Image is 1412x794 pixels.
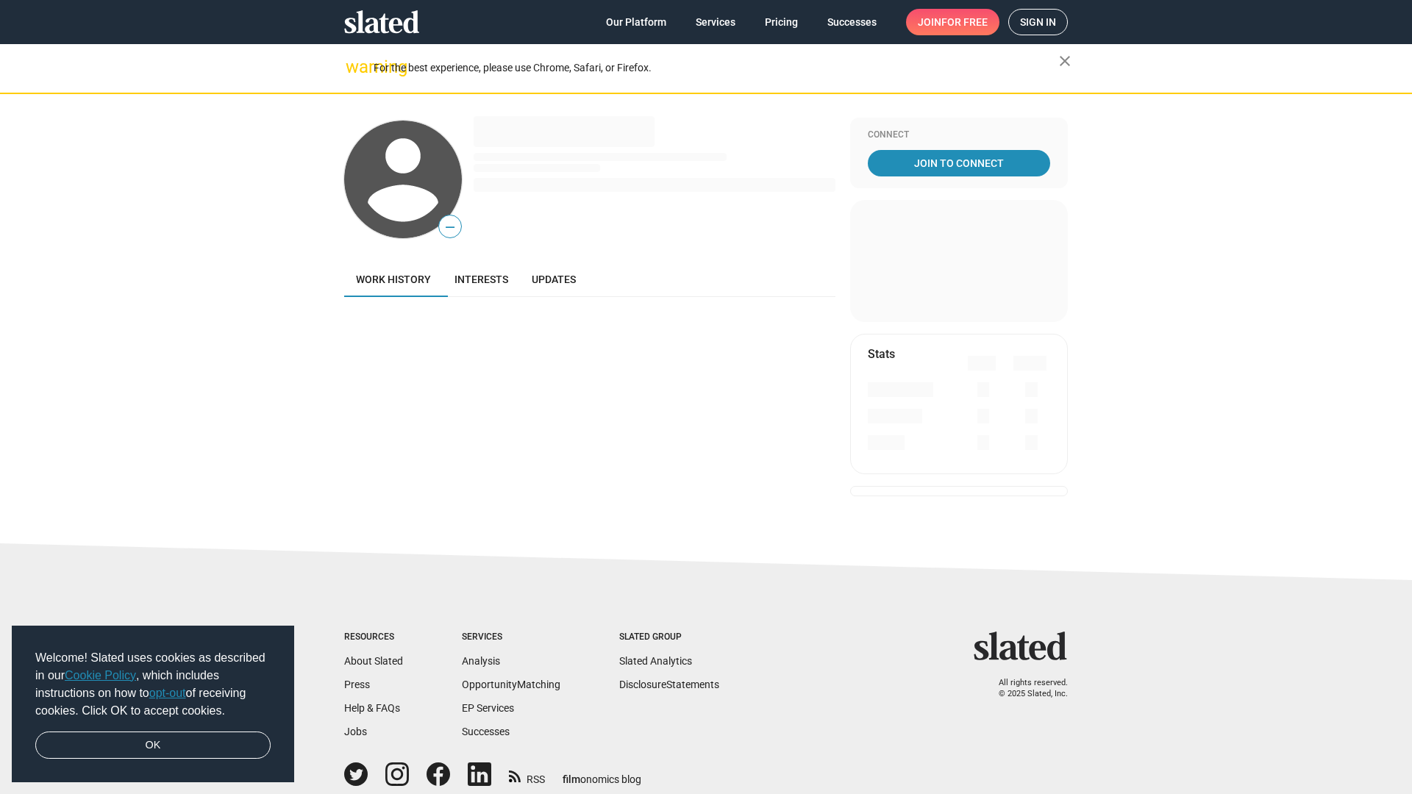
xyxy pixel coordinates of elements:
[454,273,508,285] span: Interests
[868,129,1050,141] div: Connect
[871,150,1047,176] span: Join To Connect
[868,346,895,362] mat-card-title: Stats
[906,9,999,35] a: Joinfor free
[594,9,678,35] a: Our Platform
[1020,10,1056,35] span: Sign in
[619,679,719,690] a: DisclosureStatements
[753,9,810,35] a: Pricing
[356,273,431,285] span: Work history
[35,649,271,720] span: Welcome! Slated uses cookies as described in our , which includes instructions on how to of recei...
[12,626,294,783] div: cookieconsent
[868,150,1050,176] a: Join To Connect
[684,9,747,35] a: Services
[462,679,560,690] a: OpportunityMatching
[344,632,403,643] div: Resources
[344,262,443,297] a: Work history
[619,632,719,643] div: Slated Group
[462,726,510,737] a: Successes
[346,58,363,76] mat-icon: warning
[983,678,1068,699] p: All rights reserved. © 2025 Slated, Inc.
[532,273,576,285] span: Updates
[65,669,136,682] a: Cookie Policy
[696,9,735,35] span: Services
[35,732,271,759] a: dismiss cookie message
[606,9,666,35] span: Our Platform
[1056,52,1074,70] mat-icon: close
[344,702,400,714] a: Help & FAQs
[918,9,988,35] span: Join
[439,218,461,237] span: —
[520,262,588,297] a: Updates
[765,9,798,35] span: Pricing
[827,9,877,35] span: Successes
[344,655,403,667] a: About Slated
[941,9,988,35] span: for free
[563,773,580,785] span: film
[1008,9,1068,35] a: Sign in
[344,679,370,690] a: Press
[816,9,888,35] a: Successes
[374,58,1059,78] div: For the best experience, please use Chrome, Safari, or Firefox.
[509,764,545,787] a: RSS
[563,761,641,787] a: filmonomics blog
[462,632,560,643] div: Services
[462,702,514,714] a: EP Services
[149,687,186,699] a: opt-out
[344,726,367,737] a: Jobs
[619,655,692,667] a: Slated Analytics
[443,262,520,297] a: Interests
[462,655,500,667] a: Analysis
